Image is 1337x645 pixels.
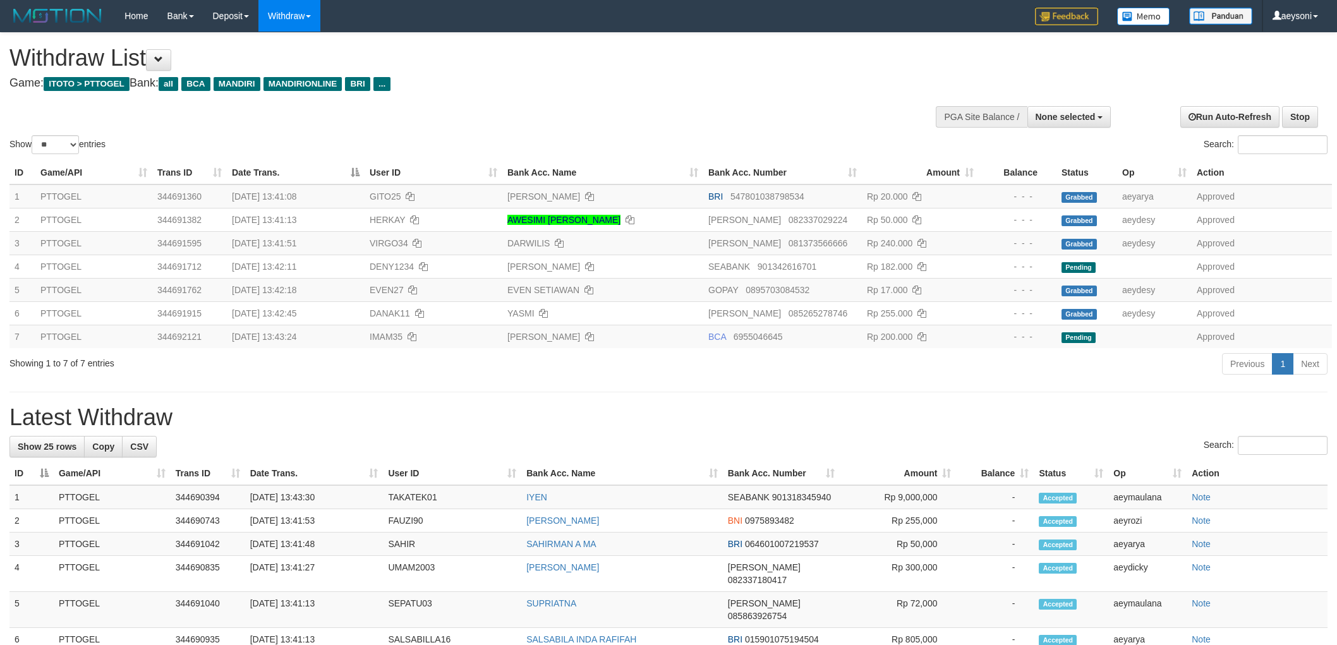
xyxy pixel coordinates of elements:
span: Grabbed [1062,192,1097,203]
td: 1 [9,485,54,509]
th: Bank Acc. Name: activate to sort column ascending [521,462,723,485]
span: Accepted [1039,493,1077,503]
span: IMAM35 [370,332,402,342]
span: Copy 0975893482 to clipboard [745,515,794,526]
th: Amount: activate to sort column ascending [862,161,979,184]
span: Copy 547801038798534 to clipboard [730,191,804,202]
span: Copy 064601007219537 to clipboard [745,539,819,549]
span: BRI [345,77,370,91]
span: Copy [92,442,114,452]
span: 344691915 [157,308,202,318]
a: [PERSON_NAME] [507,191,580,202]
span: [DATE] 13:41:51 [232,238,296,248]
span: MANDIRIONLINE [263,77,342,91]
img: MOTION_logo.png [9,6,106,25]
span: BCA [708,332,726,342]
th: Game/API: activate to sort column ascending [54,462,171,485]
td: aeydesy [1117,231,1192,255]
th: Op: activate to sort column ascending [1108,462,1187,485]
th: Status [1056,161,1117,184]
span: MANDIRI [214,77,260,91]
td: PTTOGEL [54,556,171,592]
th: Action [1192,161,1332,184]
span: Copy 0895703084532 to clipboard [746,285,809,295]
td: Approved [1192,255,1332,278]
td: PTTOGEL [35,255,152,278]
th: Bank Acc. Number: activate to sort column ascending [723,462,840,485]
span: Pending [1062,332,1096,343]
th: User ID: activate to sort column ascending [365,161,502,184]
td: aeydicky [1108,556,1187,592]
span: Copy 6955046645 to clipboard [734,332,783,342]
span: Copy 082337180417 to clipboard [728,575,787,585]
span: [DATE] 13:42:11 [232,262,296,272]
td: aeyrozi [1108,509,1187,533]
td: 7 [9,325,35,348]
span: [PERSON_NAME] [708,215,781,225]
span: Rp 240.000 [867,238,912,248]
span: BRI [708,191,723,202]
td: - [956,485,1034,509]
td: aeyarya [1117,184,1192,208]
td: Approved [1192,301,1332,325]
span: Grabbed [1062,239,1097,250]
td: PTTOGEL [54,485,171,509]
td: PTTOGEL [35,325,152,348]
td: Rp 255,000 [840,509,957,533]
label: Search: [1204,436,1328,455]
h1: Withdraw List [9,45,879,71]
td: 344691042 [171,533,245,556]
span: 344691360 [157,191,202,202]
div: - - - [984,307,1051,320]
a: Show 25 rows [9,436,85,457]
label: Search: [1204,135,1328,154]
td: FAUZI90 [383,509,521,533]
img: panduan.png [1189,8,1252,25]
td: [DATE] 13:41:13 [245,592,384,628]
td: PTTOGEL [35,208,152,231]
a: EVEN SETIAWAN [507,285,579,295]
a: Note [1192,492,1211,502]
th: Date Trans.: activate to sort column ascending [245,462,384,485]
span: Copy 015901075194504 to clipboard [745,634,819,644]
span: Copy 085863926754 to clipboard [728,611,787,621]
span: all [159,77,178,91]
h4: Game: Bank: [9,77,879,90]
td: PTTOGEL [54,592,171,628]
td: - [956,533,1034,556]
a: CSV [122,436,157,457]
select: Showentries [32,135,79,154]
span: Show 25 rows [18,442,76,452]
span: None selected [1036,112,1096,122]
th: Status: activate to sort column ascending [1034,462,1108,485]
span: DENY1234 [370,262,414,272]
span: Accepted [1039,516,1077,527]
span: Copy 085265278746 to clipboard [789,308,847,318]
span: Rp 255.000 [867,308,912,318]
span: [PERSON_NAME] [728,598,801,608]
a: SAHIRMAN A MA [526,539,596,549]
td: 3 [9,533,54,556]
td: PTTOGEL [54,509,171,533]
span: Grabbed [1062,309,1097,320]
a: 1 [1272,353,1293,375]
a: Note [1192,598,1211,608]
span: [DATE] 13:43:24 [232,332,296,342]
span: 344691595 [157,238,202,248]
a: Previous [1222,353,1273,375]
td: PTTOGEL [35,184,152,208]
td: PTTOGEL [54,533,171,556]
td: 344690835 [171,556,245,592]
a: Run Auto-Refresh [1180,106,1280,128]
span: Accepted [1039,563,1077,574]
span: Grabbed [1062,286,1097,296]
td: SEPATU03 [383,592,521,628]
input: Search: [1238,135,1328,154]
td: 1 [9,184,35,208]
td: 4 [9,556,54,592]
span: [DATE] 13:41:08 [232,191,296,202]
label: Show entries [9,135,106,154]
div: - - - [984,284,1051,296]
th: Date Trans.: activate to sort column descending [227,161,365,184]
input: Search: [1238,436,1328,455]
